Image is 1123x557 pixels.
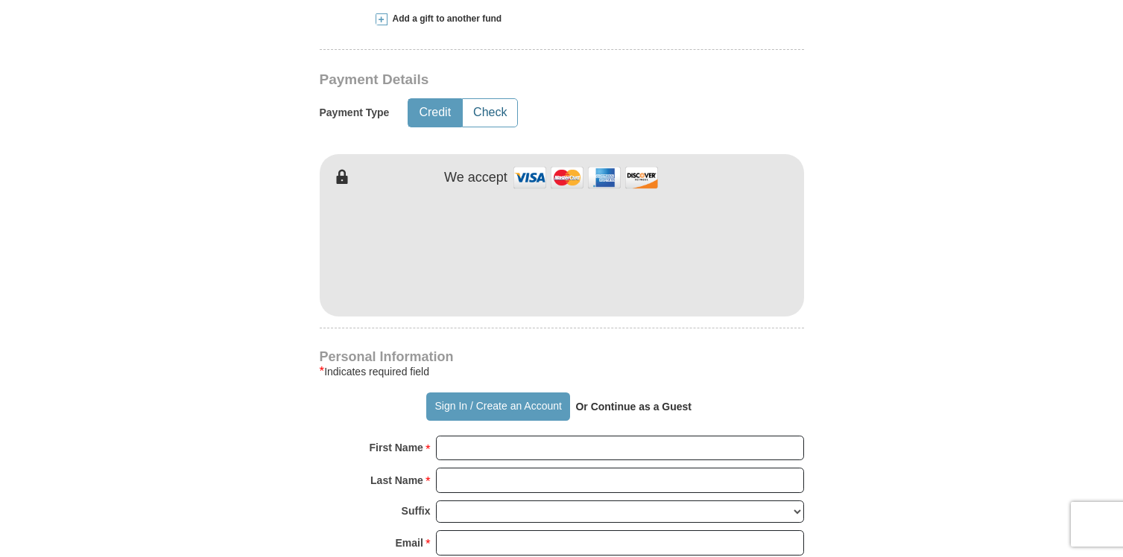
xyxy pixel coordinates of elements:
strong: Suffix [402,500,431,521]
strong: Last Name [370,470,423,491]
h5: Payment Type [320,106,390,119]
button: Sign In / Create an Account [426,392,570,421]
img: credit cards accepted [511,162,660,194]
div: Indicates required field [320,363,804,381]
strong: First Name [370,437,423,458]
button: Credit [408,99,461,127]
span: Add a gift to another fund [387,13,502,25]
strong: Or Continue as a Guest [575,401,692,413]
h3: Payment Details [320,71,700,89]
h4: Personal Information [320,351,804,363]
strong: Email [396,532,423,553]
h4: We accept [444,170,507,186]
button: Check [463,99,517,127]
